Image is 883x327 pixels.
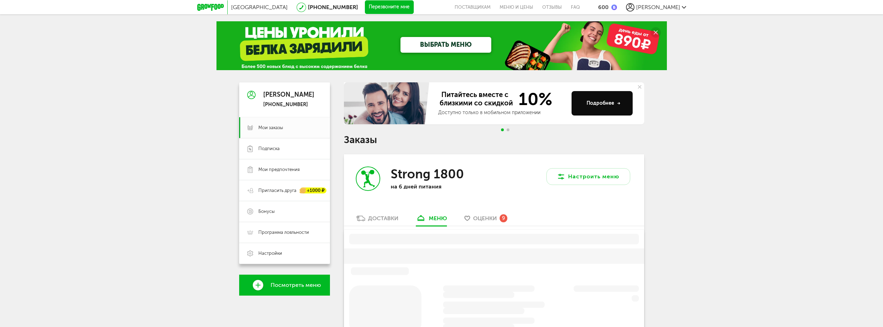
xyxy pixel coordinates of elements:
[239,201,330,222] a: Бонусы
[546,168,630,185] button: Настроить меню
[258,208,275,215] span: Бонусы
[239,180,330,201] a: Пригласить друга +1000 ₽
[412,215,450,226] a: меню
[501,128,504,131] span: Go to slide 1
[611,5,617,10] img: bonus_b.cdccf46.png
[258,146,280,152] span: Подписка
[365,0,414,14] button: Перезвоните мне
[231,4,288,10] span: [GEOGRAPHIC_DATA]
[258,229,309,236] span: Программа лояльности
[258,187,296,194] span: Пригласить друга
[239,117,330,138] a: Мои заказы
[344,135,644,144] h1: Заказы
[258,125,283,131] span: Мои заказы
[514,90,552,108] span: 10%
[429,215,447,222] div: меню
[308,4,358,10] a: [PHONE_NUMBER]
[438,109,566,116] div: Доступно только в мобильном приложении
[368,215,398,222] div: Доставки
[507,128,509,131] span: Go to slide 2
[300,188,326,194] div: +1000 ₽
[391,166,464,181] h3: Strong 1800
[239,222,330,243] a: Программа лояльности
[263,91,314,98] div: [PERSON_NAME]
[473,215,497,222] span: Оценки
[438,90,514,108] span: Питайтесь вместе с близкими со скидкой
[461,215,511,226] a: Оценки 9
[391,183,481,190] p: на 6 дней питания
[258,166,300,173] span: Мои предпочтения
[344,82,431,124] img: family-banner.579af9d.jpg
[353,215,402,226] a: Доставки
[500,214,507,222] div: 9
[239,243,330,264] a: Настройки
[239,275,330,296] a: Посмотреть меню
[258,250,282,257] span: Настройки
[239,138,330,159] a: Подписка
[400,37,491,53] a: ВЫБРАТЬ МЕНЮ
[239,159,330,180] a: Мои предпочтения
[636,4,680,10] span: [PERSON_NAME]
[587,100,620,107] div: Подробнее
[598,4,609,10] div: 600
[263,102,314,108] div: [PHONE_NUMBER]
[572,91,633,116] button: Подробнее
[271,282,321,288] span: Посмотреть меню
